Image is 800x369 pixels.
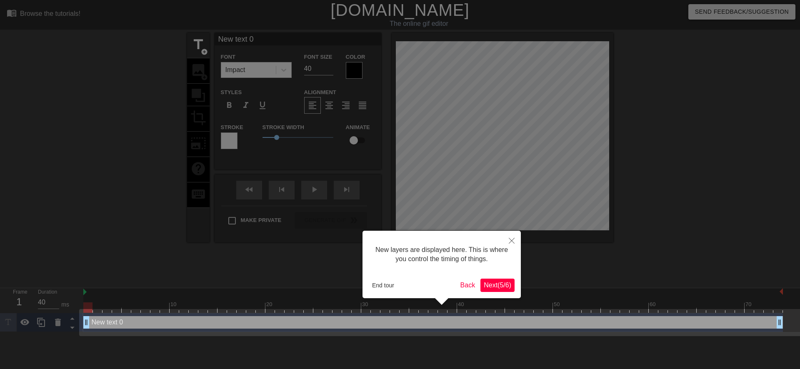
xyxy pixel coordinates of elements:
button: Back [457,279,479,292]
button: Next [480,279,515,292]
button: Close [502,231,521,250]
button: End tour [369,279,397,292]
span: Next ( 5 / 6 ) [484,282,511,289]
div: New layers are displayed here. This is where you control the timing of things. [369,237,515,272]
